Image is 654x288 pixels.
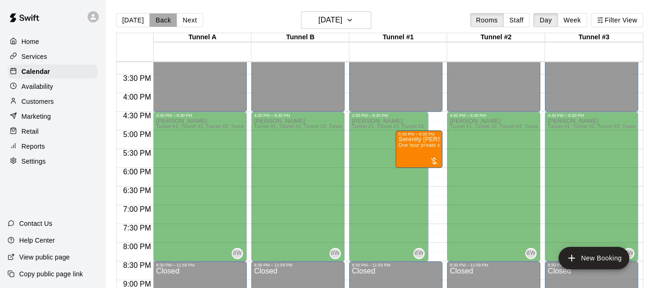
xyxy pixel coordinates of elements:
span: 3:30 PM [121,74,154,82]
button: add [558,247,629,269]
a: Services [7,50,98,64]
div: Tunnel #3 [545,33,643,42]
p: Contact Us [19,219,52,228]
span: Tunnel #1, Tunnel #2, Tunnel #3, Tunnel A, Tunnel B [450,124,567,129]
span: BW [526,249,536,258]
div: 4:30 PM – 8:30 PM [352,113,426,118]
span: BW [414,249,424,258]
p: Availability [22,82,53,91]
button: Back [149,13,177,27]
button: Staff [503,13,530,27]
a: Availability [7,79,98,94]
span: One hour private softball lessons [398,143,472,148]
div: Bobby Weaver [232,248,243,259]
div: Bobby Weaver [413,248,425,259]
div: Bobby Weaver [330,248,341,259]
button: Rooms [470,13,504,27]
div: 4:30 PM – 8:30 PM: Available [545,112,638,261]
span: 5:00 PM [121,130,154,138]
a: Customers [7,94,98,108]
div: Tunnel A [154,33,251,42]
a: Home [7,35,98,49]
div: 4:30 PM – 8:30 PM: Available [447,112,540,261]
div: 5:00 PM – 6:00 PM [398,132,440,137]
div: 4:30 PM – 8:30 PM: Available [153,112,246,261]
span: 6:30 PM [121,187,154,194]
div: 8:30 PM – 11:59 PM [254,263,342,267]
span: 8:00 PM [121,243,154,251]
div: 8:30 PM – 11:59 PM [352,263,440,267]
span: 7:30 PM [121,224,154,232]
button: [DATE] [116,13,150,27]
div: 4:30 PM – 8:30 PM: Available [251,112,345,261]
p: Reports [22,142,45,151]
span: 6:00 PM [121,168,154,176]
span: 8:30 PM [121,261,154,269]
a: Marketing [7,109,98,123]
a: Settings [7,154,98,168]
a: Calendar [7,65,98,79]
span: BW [331,249,340,258]
div: 4:30 PM – 8:30 PM [254,113,342,118]
div: 8:30 PM – 11:59 PM [548,263,635,267]
div: Tunnel #2 [447,33,545,42]
span: 9:00 PM [121,280,154,288]
div: 4:30 PM – 8:30 PM [450,113,537,118]
p: Services [22,52,47,61]
div: Tunnel #1 [349,33,447,42]
a: Reports [7,139,98,153]
div: Tunnel B [251,33,349,42]
div: 4:30 PM – 8:30 PM [548,113,635,118]
div: 4:30 PM – 8:30 PM [156,113,243,118]
p: Retail [22,127,39,136]
div: Bobby Weaver [525,248,536,259]
div: 8:30 PM – 11:59 PM [156,263,243,267]
button: Filter View [591,13,643,27]
a: Retail [7,124,98,138]
button: Day [533,13,558,27]
p: Marketing [22,112,51,121]
div: 5:00 PM – 6:00 PM: Serenity Eicher [396,130,442,168]
p: Home [22,37,39,46]
p: View public page [19,252,70,262]
span: 7:00 PM [121,205,154,213]
span: 4:30 PM [121,112,154,120]
span: Tunnel #1, Tunnel #2, Tunnel #3, Tunnel A, Tunnel B [156,124,273,129]
div: 4:30 PM – 8:30 PM: Available [349,112,428,261]
p: Settings [22,157,46,166]
button: Week [558,13,587,27]
p: Copy public page link [19,269,83,279]
span: 5:30 PM [121,149,154,157]
span: 4:00 PM [121,93,154,101]
p: Customers [22,97,54,106]
button: Next [176,13,203,27]
button: [DATE] [301,11,371,29]
p: Calendar [22,67,50,76]
div: 8:30 PM – 11:59 PM [450,263,537,267]
p: Help Center [19,236,55,245]
span: BW [233,249,242,258]
span: Tunnel #1, Tunnel #2, Tunnel #3, Tunnel A, Tunnel B [254,124,371,129]
h6: [DATE] [318,14,342,27]
span: Tunnel #1, Tunnel #2, Tunnel #3, Tunnel A, Tunnel B [352,124,469,129]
